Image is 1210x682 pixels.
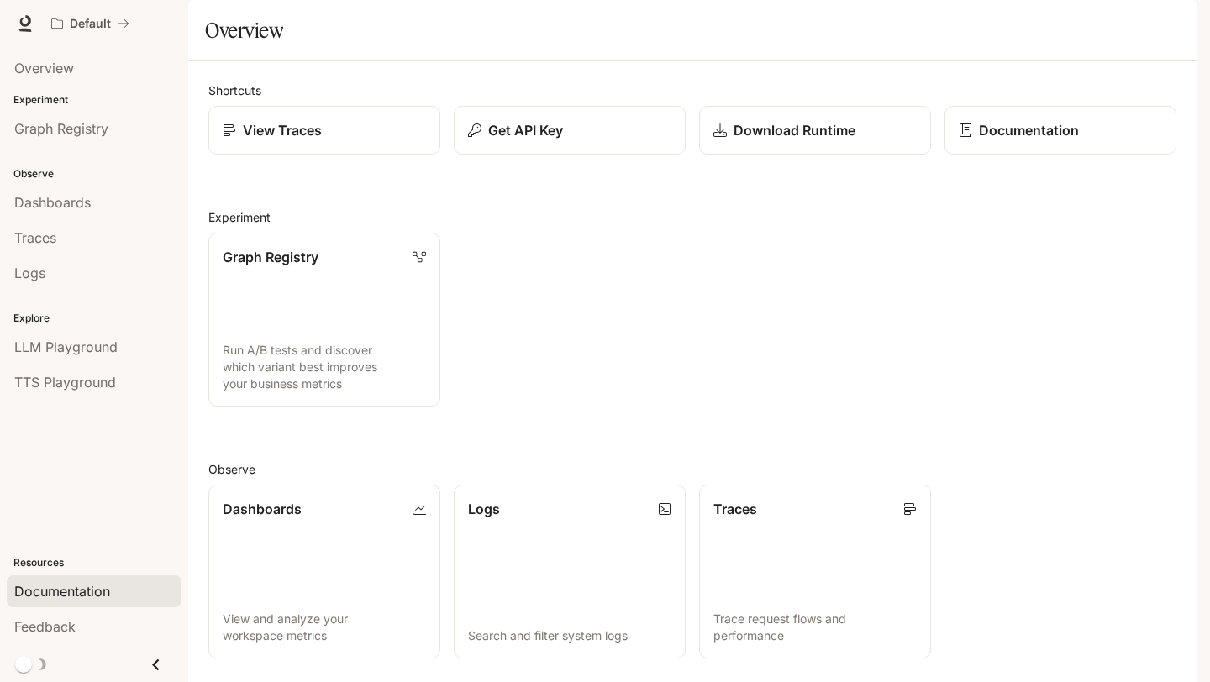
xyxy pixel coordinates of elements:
[208,106,440,155] a: View Traces
[223,499,302,519] p: Dashboards
[734,120,855,140] p: Download Runtime
[70,17,111,31] p: Default
[713,611,917,644] p: Trace request flows and performance
[454,106,686,155] button: Get API Key
[468,499,500,519] p: Logs
[979,120,1079,140] p: Documentation
[223,611,426,644] p: View and analyze your workspace metrics
[205,13,283,47] h1: Overview
[208,233,440,407] a: Graph RegistryRun A/B tests and discover which variant best improves your business metrics
[488,120,563,140] p: Get API Key
[243,120,322,140] p: View Traces
[468,627,671,644] p: Search and filter system logs
[208,485,440,658] a: DashboardsView and analyze your workspace metrics
[699,106,931,155] a: Download Runtime
[223,342,426,392] p: Run A/B tests and discover which variant best improves your business metrics
[454,485,686,658] a: LogsSearch and filter system logs
[208,208,1176,226] h2: Experiment
[944,106,1176,155] a: Documentation
[713,499,757,519] p: Traces
[44,7,137,40] button: All workspaces
[223,247,318,267] p: Graph Registry
[699,485,931,658] a: TracesTrace request flows and performance
[208,460,1176,478] h2: Observe
[208,81,1176,99] h2: Shortcuts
